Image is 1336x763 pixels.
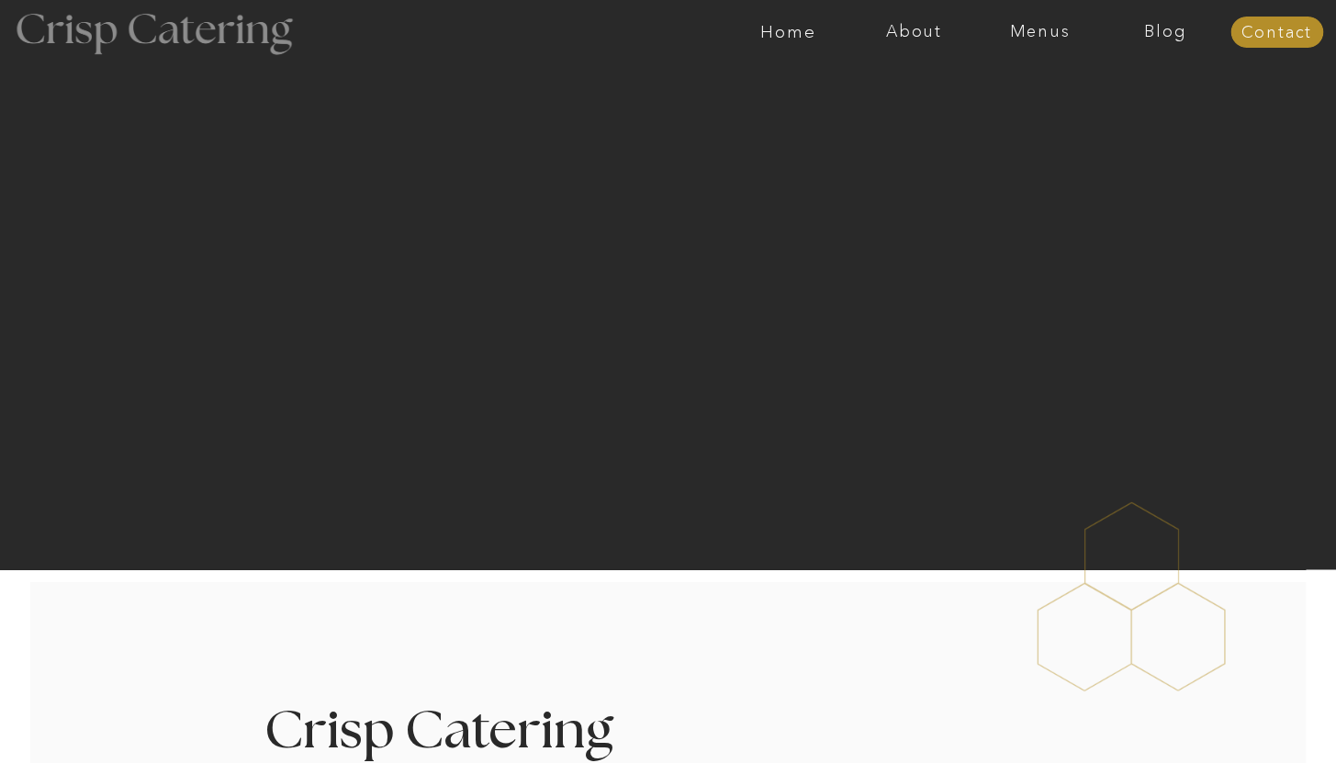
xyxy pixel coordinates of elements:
[725,23,851,41] a: Home
[851,23,977,41] a: About
[264,705,660,759] h3: Crisp Catering
[1103,23,1229,41] a: Blog
[977,23,1103,41] a: Menus
[1230,24,1323,42] a: Contact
